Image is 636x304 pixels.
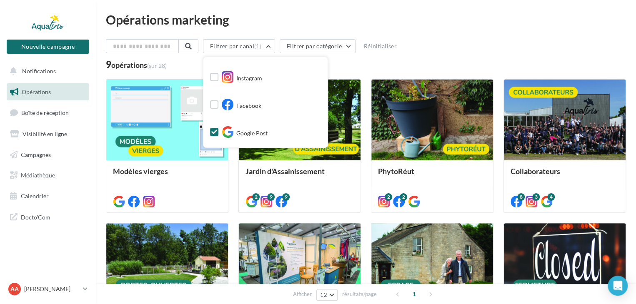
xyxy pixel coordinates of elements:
[10,285,19,293] span: AA
[24,285,80,293] p: [PERSON_NAME]
[517,193,525,201] div: 8
[342,290,377,298] span: résultats/page
[5,146,91,164] a: Campagnes
[5,208,91,226] a: Docto'Com
[7,40,89,54] button: Nouvelle campagne
[21,109,69,116] span: Boîte de réception
[21,192,49,199] span: Calendrier
[378,167,486,184] div: PhytoRéut
[7,281,89,297] a: AA [PERSON_NAME]
[106,13,626,26] div: Opérations marketing
[22,88,51,95] span: Opérations
[5,167,91,184] a: Médiathèque
[21,172,55,179] span: Médiathèque
[293,290,312,298] span: Afficher
[282,193,290,201] div: 9
[245,167,354,184] div: Jardin d'Assainissement
[252,193,260,201] div: 2
[5,104,91,122] a: Boîte de réception
[316,289,338,301] button: 12
[5,125,91,143] a: Visibilité en ligne
[5,83,91,101] a: Opérations
[360,41,400,51] button: Réinitialiser
[113,167,221,184] div: Modèles vierges
[254,43,261,50] span: (1)
[106,60,167,69] div: 9
[267,193,275,201] div: 9
[280,39,356,53] button: Filtrer par catégorie
[23,130,67,137] span: Visibilité en ligne
[22,67,56,75] span: Notifications
[385,193,392,201] div: 2
[5,62,88,80] button: Notifications
[547,193,555,201] div: 4
[511,167,619,184] div: Collaborateurs
[408,287,421,301] span: 1
[111,61,167,69] div: opérations
[21,212,50,222] span: Docto'Com
[236,74,262,82] span: Instagram
[147,62,167,69] span: (sur 28)
[400,193,407,201] div: 2
[236,102,261,110] span: Facebook
[608,276,628,296] div: Open Intercom Messenger
[532,193,540,201] div: 3
[203,39,275,53] button: Filtrer par canal(1)
[236,129,268,137] span: Google Post
[21,151,51,158] span: Campagnes
[320,292,327,298] span: 12
[5,187,91,205] a: Calendrier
